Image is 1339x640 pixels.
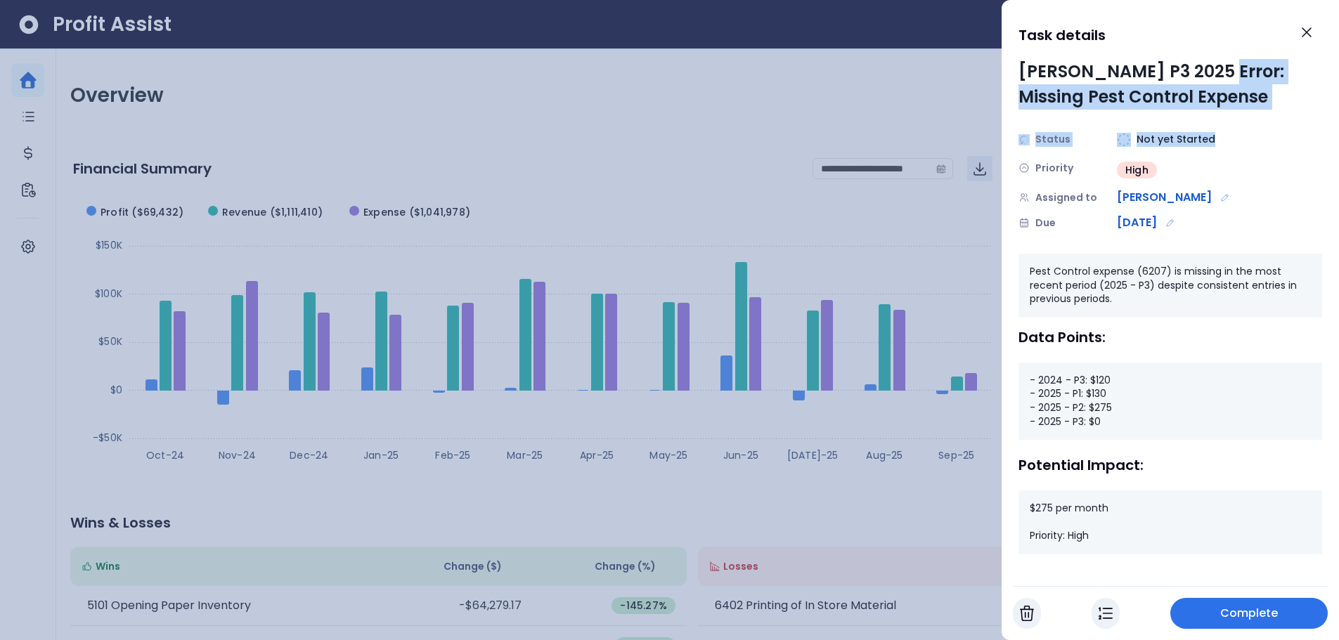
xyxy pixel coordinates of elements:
[1137,132,1215,147] span: Not yet Started
[1217,190,1233,205] button: Edit assignment
[1125,163,1149,177] span: High
[1018,254,1322,318] div: Pest Control expense (6207) is missing in the most recent period (2025 - P3) despite consistent e...
[1035,190,1097,205] span: Assigned to
[1291,17,1322,48] button: Close
[1170,598,1328,629] button: Complete
[1163,215,1178,230] button: Edit due date
[1020,605,1034,622] img: Cancel Task
[1117,214,1157,231] span: [DATE]
[1117,189,1212,206] span: [PERSON_NAME]
[1035,161,1073,176] span: Priority
[1018,363,1322,440] div: - 2024 - P3: $120 - 2025 - P1: $130 - 2025 - P2: $275 - 2025 - P3: $0
[1035,216,1056,230] span: Due
[1018,22,1106,48] h1: Task details
[1018,329,1322,346] div: Data Points:
[1220,605,1279,622] span: Complete
[1018,59,1322,110] div: [PERSON_NAME] P3 2025 Error: Missing Pest Control Expense
[1018,457,1322,474] div: Potential Impact:
[1099,605,1113,622] img: In Progress
[1018,134,1030,145] img: Status
[1117,133,1131,147] img: Not yet Started
[1035,132,1070,147] span: Status
[1018,490,1322,554] div: $275 per month Priority: High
